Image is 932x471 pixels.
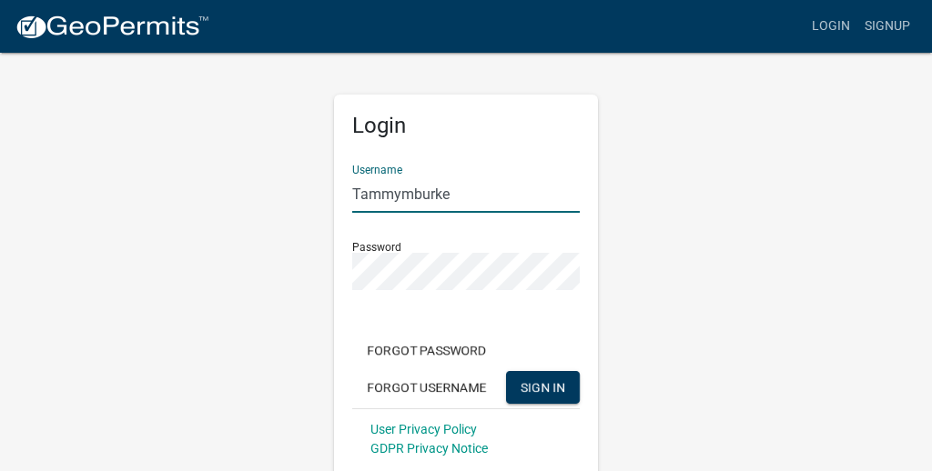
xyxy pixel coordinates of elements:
[370,422,477,436] a: User Privacy Policy
[506,371,580,404] button: SIGN IN
[805,9,857,44] a: Login
[352,371,501,404] button: Forgot Username
[857,9,917,44] a: Signup
[521,379,565,394] span: SIGN IN
[352,113,580,139] h5: Login
[370,441,488,456] a: GDPR Privacy Notice
[352,334,501,366] button: Forgot Password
